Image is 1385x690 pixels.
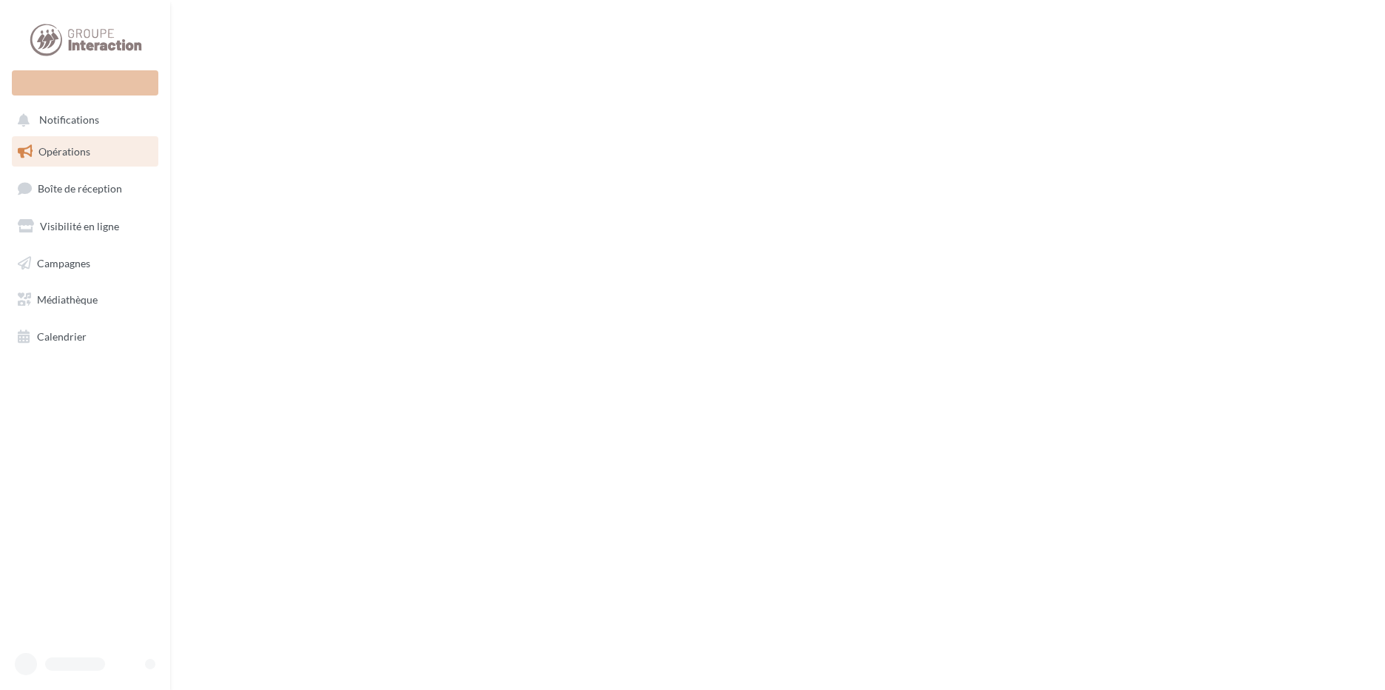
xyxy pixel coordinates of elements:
[9,248,161,279] a: Campagnes
[40,220,119,232] span: Visibilité en ligne
[38,182,122,195] span: Boîte de réception
[12,70,158,96] div: Nouvelle campagne
[9,284,161,315] a: Médiathèque
[9,321,161,352] a: Calendrier
[39,114,99,127] span: Notifications
[37,293,98,306] span: Médiathèque
[37,256,90,269] span: Campagnes
[38,145,90,158] span: Opérations
[9,211,161,242] a: Visibilité en ligne
[9,172,161,204] a: Boîte de réception
[37,330,87,343] span: Calendrier
[9,136,161,167] a: Opérations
